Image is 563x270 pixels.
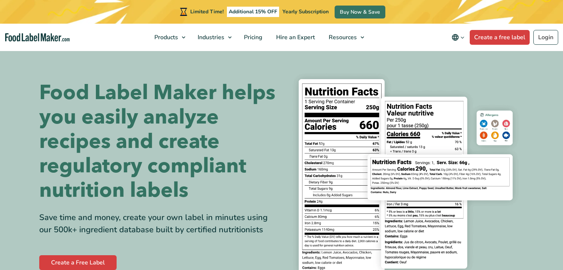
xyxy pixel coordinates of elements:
a: Food Label Maker homepage [5,33,70,42]
span: Additional 15% OFF [227,7,279,17]
a: Hire an Expert [269,24,320,51]
span: Limited Time! [190,8,224,15]
a: Products [148,24,189,51]
a: Pricing [237,24,268,51]
span: Products [152,33,179,41]
span: Pricing [242,33,263,41]
span: Industries [195,33,225,41]
span: Yearly Subscription [282,8,329,15]
a: Create a Free Label [39,255,117,270]
div: Save time and money, create your own label in minutes using our 500k+ ingredient database built b... [39,212,276,236]
a: Buy Now & Save [335,6,385,18]
span: Resources [326,33,358,41]
a: Login [533,30,558,45]
a: Industries [191,24,235,51]
span: Hire an Expert [274,33,316,41]
a: Create a free label [470,30,530,45]
a: Resources [322,24,368,51]
button: Change language [446,30,470,45]
h1: Food Label Maker helps you easily analyze recipes and create regulatory compliant nutrition labels [39,81,276,203]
